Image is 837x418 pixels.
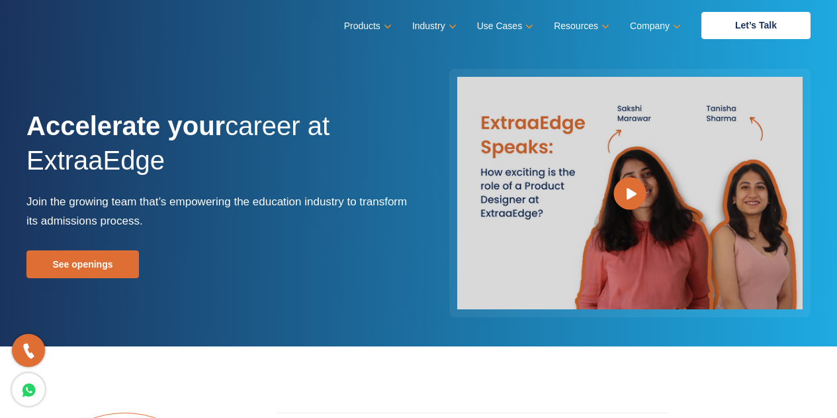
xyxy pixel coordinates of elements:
a: Industry [412,17,454,36]
a: Resources [554,17,607,36]
a: Products [344,17,389,36]
strong: Accelerate your [26,111,225,140]
p: Join the growing team that’s empowering the education industry to transform its admissions process. [26,192,409,231]
a: Use Cases [477,17,531,36]
a: See openings [26,250,139,278]
a: Let’s Talk [701,12,811,39]
h1: career at ExtraaEdge [26,109,409,192]
a: Company [630,17,678,36]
